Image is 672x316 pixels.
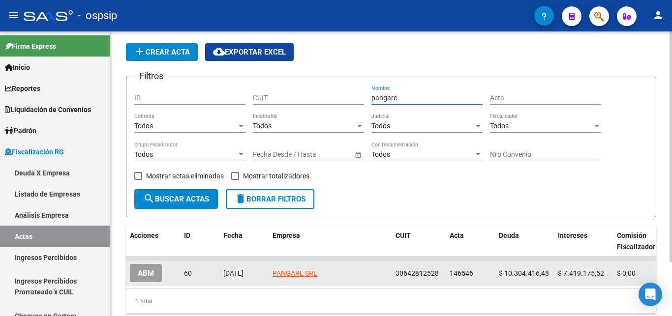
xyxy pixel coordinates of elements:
[5,62,30,73] span: Inicio
[617,231,655,251] span: Comisión Fiscalizador
[450,231,464,239] span: Acta
[558,269,604,277] span: $ 7.419.175,52
[134,69,168,83] h3: Filtros
[396,269,439,277] span: 30642812528
[652,9,664,21] mat-icon: person
[5,104,91,115] span: Liquidación de Convenios
[126,43,198,61] button: Crear Acta
[353,149,363,160] button: Open calendar
[450,269,473,277] span: 146546
[396,231,411,239] span: CUIT
[126,289,656,314] div: 1 total
[223,231,243,239] span: Fecha
[235,193,246,204] mat-icon: delete
[184,269,192,277] span: 60
[495,225,554,258] datatable-header-cell: Deuda
[134,46,146,57] mat-icon: add
[639,283,662,306] div: Open Intercom Messenger
[5,41,56,52] span: Firma Express
[554,225,613,258] datatable-header-cell: Intereses
[297,150,345,159] input: Fecha fin
[134,150,153,158] span: Todos
[130,231,158,239] span: Acciones
[617,269,636,277] span: $ 0,00
[558,231,587,239] span: Intereses
[180,225,219,258] datatable-header-cell: ID
[446,225,495,258] datatable-header-cell: Acta
[146,170,224,182] span: Mostrar actas eliminadas
[235,195,305,203] span: Borrar Filtros
[134,189,218,209] button: Buscar Actas
[213,46,225,57] mat-icon: cloud_download
[490,122,509,130] span: Todos
[392,225,446,258] datatable-header-cell: CUIT
[138,269,154,278] span: ABM
[130,264,162,282] button: ABM
[219,225,269,258] datatable-header-cell: Fecha
[613,225,672,258] datatable-header-cell: Comisión Fiscalizador
[5,146,64,157] span: Fiscalización RG
[134,122,153,130] span: Todos
[223,269,244,277] span: [DATE]
[371,150,390,158] span: Todos
[143,195,209,203] span: Buscar Actas
[5,83,40,94] span: Reportes
[143,193,155,204] mat-icon: search
[205,43,294,61] button: Exportar EXCEL
[499,269,549,277] span: $ 10.304.416,48
[253,122,272,130] span: Todos
[243,170,309,182] span: Mostrar totalizadores
[184,231,190,239] span: ID
[269,225,392,258] datatable-header-cell: Empresa
[134,48,190,57] span: Crear Acta
[126,225,180,258] datatable-header-cell: Acciones
[213,48,286,57] span: Exportar EXCEL
[499,231,519,239] span: Deuda
[253,150,289,159] input: Fecha inicio
[8,9,20,21] mat-icon: menu
[78,5,117,27] span: - ospsip
[273,269,317,277] span: PANGARE SRL
[371,122,390,130] span: Todos
[273,231,300,239] span: Empresa
[5,125,36,136] span: Padrón
[226,189,314,209] button: Borrar Filtros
